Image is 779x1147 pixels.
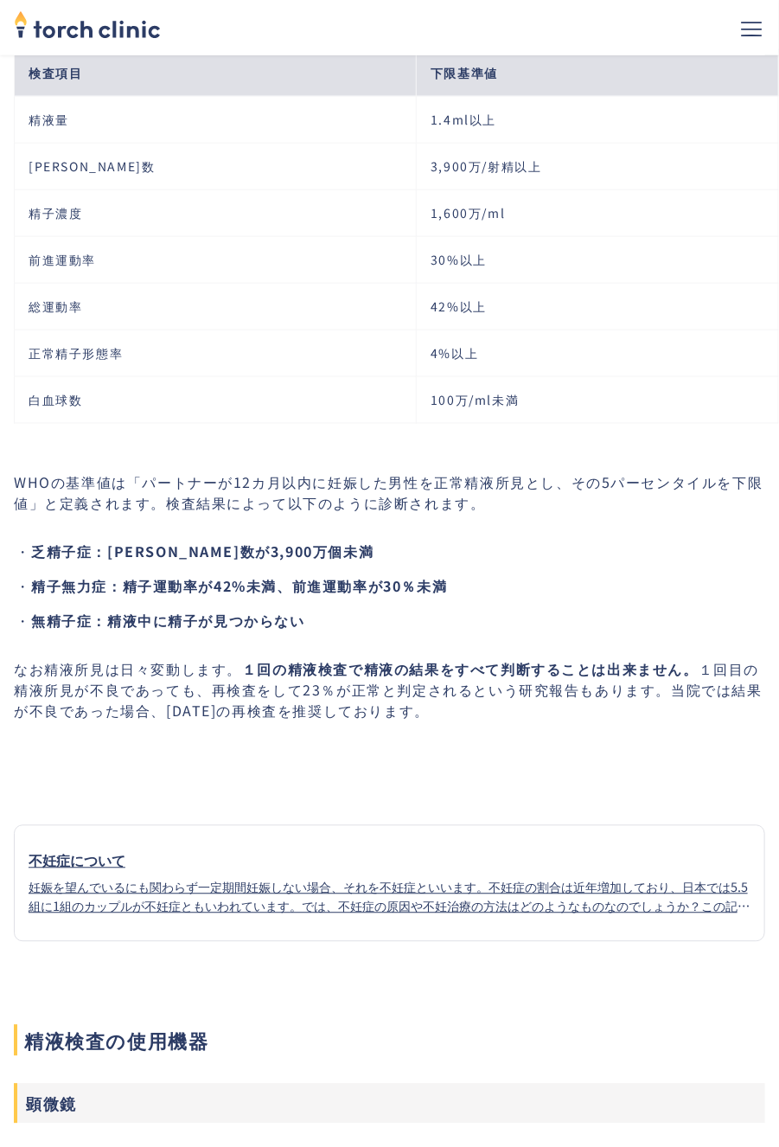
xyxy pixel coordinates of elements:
strong: 無精子症：精液中に精子が見つからない [31,611,305,631]
a: home [14,12,161,43]
p: なお精液所見は日々変動します。 １回目の精液所見が不良であっても、再検査をして23％が正常と判定されるという研究報告もあります。当院では結果が不良であった場合、[DATE]の再検査を推奨しております。 [14,659,765,721]
td: 精液量 [15,96,417,143]
strong: 乏精子症：[PERSON_NAME]数が3,900万個未満 [31,541,374,562]
th: 下限基準値 [417,49,779,96]
strong: １回の精液検査で精液の結果をすべて判断することは出来ません。 [242,659,699,680]
td: 1,600万/ml [417,189,779,236]
h3: 顕微鏡 [14,1084,765,1124]
td: 総運動率 [15,283,417,330]
td: 前進運動率 [15,236,417,283]
a: 不妊症について妊娠を望んでいるにも関わらず一定期間妊娠しない場合、それを不妊症といいます。不妊症の割合は近年増加しており、日本では5.5組に1組のカップルが不妊症ともいわれています。では、不妊症... [14,825,765,942]
td: 42%以上 [417,283,779,330]
div: 妊娠を望んでいるにも関わらず一定期間妊娠しない場合、それを不妊症といいます。不妊症の割合は近年増加しており、日本では5.5組に1組のカップルが不妊症ともいわれています。では、不妊症の原因や不妊治... [29,878,750,915]
td: 精子濃度 [15,189,417,236]
td: 正常精子形態率 [15,330,417,376]
td: 3,900万/射精以上 [417,143,779,189]
td: 30%以上 [417,236,779,283]
div: 不妊症について [29,850,750,871]
td: 白血球数 [15,376,417,423]
p: WHOの基準値は「パートナーが12カ月以内に妊娠した男性を正常精液所見とし、その5パーセンタイルを下限値」と定義されます。検査結果によって以下のように診断されます。 [14,472,765,514]
th: 検査項目 [15,49,417,96]
img: torch clinic [14,5,161,43]
td: 100万/ml未満 [417,376,779,423]
td: 1.4ml以上 [417,96,779,143]
span: 精液検査の使用機器 [14,1025,765,1056]
strong: 精子無力症：精子運動率が42%未満、前進運動率が30％未満 [31,576,447,597]
p: ‍ [14,749,765,770]
td: [PERSON_NAME]数 [15,143,417,189]
td: 4%以上 [417,330,779,376]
